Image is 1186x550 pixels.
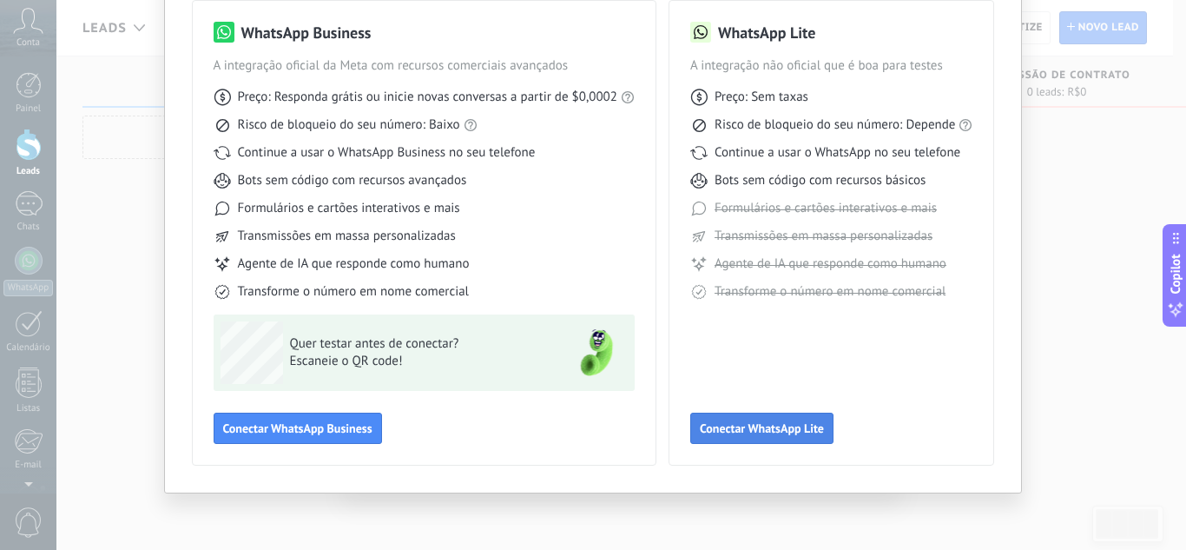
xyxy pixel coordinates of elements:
[238,116,460,134] span: Risco de bloqueio do seu número: Baixo
[238,144,536,162] span: Continue a usar o WhatsApp Business no seu telefone
[238,89,617,106] span: Preço: Responda grátis ou inicie novas conversas a partir de $0,0002
[715,144,960,162] span: Continue a usar o WhatsApp no seu telefone
[238,172,467,189] span: Bots sem código com recursos avançados
[715,116,956,134] span: Risco de bloqueio do seu número: Depende
[214,57,635,75] span: A integração oficial da Meta com recursos comerciais avançados
[223,422,372,434] span: Conectar WhatsApp Business
[715,283,946,301] span: Transforme o número em nome comercial
[718,22,815,43] h3: WhatsApp Lite
[690,57,973,75] span: A integração não oficial que é boa para testes
[238,200,460,217] span: Formulários e cartões interativos e mais
[238,255,470,273] span: Agente de IA que responde como humano
[700,422,824,434] span: Conectar WhatsApp Lite
[690,413,833,444] button: Conectar WhatsApp Lite
[1167,254,1184,294] span: Copilot
[214,413,382,444] button: Conectar WhatsApp Business
[565,321,628,384] img: green-phone.png
[715,255,946,273] span: Agente de IA que responde como humano
[238,228,456,245] span: Transmissões em massa personalizadas
[290,353,544,370] span: Escaneie o QR code!
[290,335,544,353] span: Quer testar antes de conectar?
[715,89,808,106] span: Preço: Sem taxas
[715,200,937,217] span: Formulários e cartões interativos e mais
[715,228,932,245] span: Transmissões em massa personalizadas
[715,172,926,189] span: Bots sem código com recursos básicos
[238,283,469,301] span: Transforme o número em nome comercial
[241,22,372,43] h3: WhatsApp Business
